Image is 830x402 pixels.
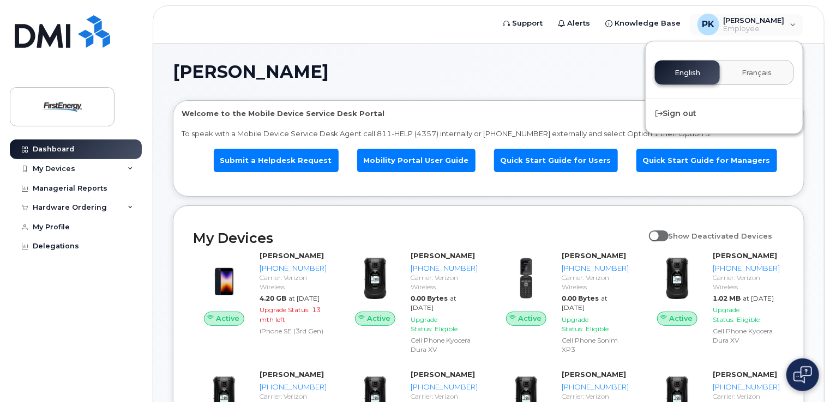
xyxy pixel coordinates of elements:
img: image20231002-3703462-1jxprgc.jpeg [353,256,398,301]
span: Upgrade Status: [713,306,739,323]
strong: [PERSON_NAME] [260,251,324,260]
h2: My Devices [193,230,643,246]
img: image20231002-3703462-1jxprgc.jpeg [655,256,700,301]
div: [PHONE_NUMBER] [713,263,780,273]
strong: [PERSON_NAME] [562,370,626,379]
span: Active [518,313,542,324]
strong: [PERSON_NAME] [562,251,626,260]
span: Français [742,69,772,77]
div: Sign out [646,103,803,124]
div: Carrier: Verizon Wireless [713,273,780,291]
p: To speak with a Mobile Device Service Desk Agent call 811-HELP (4357) internally or [PHONE_NUMBER... [182,129,796,139]
strong: [PERSON_NAME] [260,370,324,379]
a: Active[PERSON_NAME][PHONE_NUMBER]Carrier: Verizon Wireless1.02 MBat [DATE]Upgrade Status:Eligible... [646,251,784,347]
a: Quick Start Guide for Users [494,149,618,172]
a: Active[PERSON_NAME][PHONE_NUMBER]Carrier: Verizon Wireless0.00 Bytesat [DATE]Upgrade Status:Eligi... [344,251,482,356]
div: [PHONE_NUMBER] [713,382,780,392]
span: Active [216,313,239,324]
div: Carrier: Verizon Wireless [260,273,327,291]
div: [PHONE_NUMBER] [411,263,478,273]
div: Cell Phone Sonim XP3 [562,336,629,354]
span: 1.02 MB [713,294,741,302]
span: 0.00 Bytes [411,294,448,302]
img: image20231002-3703462-1yb9puv.jpeg [504,256,549,301]
strong: [PERSON_NAME] [411,251,475,260]
span: Eligible [586,325,609,333]
span: Eligible [737,315,760,324]
span: 4.20 GB [260,294,286,302]
div: [PHONE_NUMBER] [260,382,327,392]
strong: [PERSON_NAME] [713,370,777,379]
span: at [DATE] [411,294,456,312]
span: Show Deactivated Devices [669,232,773,240]
div: Carrier: Verizon Wireless [562,273,629,291]
div: Cell Phone Kyocera Dura XV [411,336,478,354]
div: [PHONE_NUMBER] [562,263,629,273]
span: at [DATE] [288,294,320,302]
span: Upgrade Status: [562,315,588,333]
input: Show Deactivated Devices [649,226,658,234]
span: at [DATE] [562,294,608,312]
div: [PHONE_NUMBER] [260,263,327,273]
span: at [DATE] [743,294,774,302]
span: Active [669,313,693,324]
a: Quick Start Guide for Managers [636,149,777,172]
div: Cell Phone Kyocera Dura XV [713,326,780,345]
span: Upgrade Status: [260,306,310,314]
span: Eligible [435,325,458,333]
p: Welcome to the Mobile Device Service Desk Portal [182,108,796,119]
div: iPhone SE (3rd Gen) [260,326,327,336]
a: Submit a Helpdesk Request [214,149,339,172]
span: Active [367,313,390,324]
span: Upgrade Status: [411,315,437,333]
span: 13 mth left [260,306,321,323]
img: Open chat [793,366,812,383]
div: Carrier: Verizon Wireless [411,273,478,291]
div: [PHONE_NUMBER] [562,382,629,392]
a: Active[PERSON_NAME][PHONE_NUMBER]Carrier: Verizon Wireless4.20 GBat [DATE]Upgrade Status:13 mth l... [193,251,331,338]
a: Active[PERSON_NAME][PHONE_NUMBER]Carrier: Verizon Wireless0.00 Bytesat [DATE]Upgrade Status:Eligi... [495,251,633,356]
a: Mobility Portal User Guide [357,149,476,172]
img: image20231002-3703462-1angbar.jpeg [202,256,246,301]
span: 0.00 Bytes [562,294,599,302]
div: [PHONE_NUMBER] [411,382,478,392]
strong: [PERSON_NAME] [411,370,475,379]
span: [PERSON_NAME] [173,64,329,80]
strong: [PERSON_NAME] [713,251,777,260]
